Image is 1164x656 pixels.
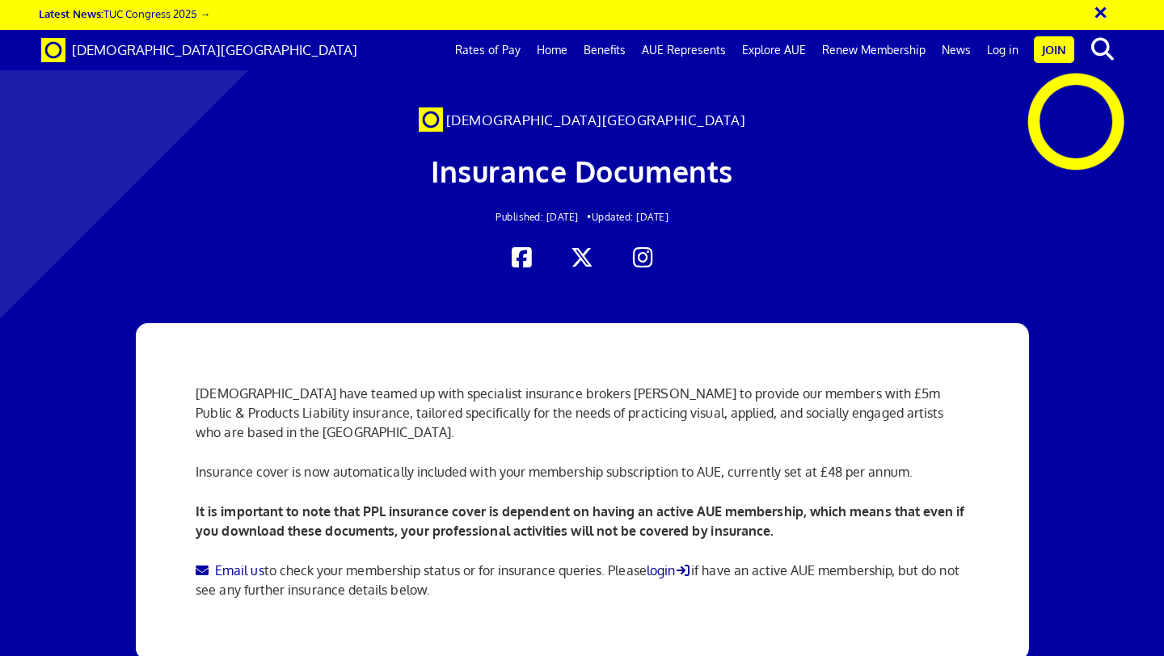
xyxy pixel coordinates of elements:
[72,41,357,58] span: [DEMOGRAPHIC_DATA][GEOGRAPHIC_DATA]
[576,30,634,70] a: Benefits
[39,6,103,20] strong: Latest News:
[431,153,733,189] span: Insurance Documents
[196,503,964,539] b: It is important to note that PPL insurance cover is dependent on having an active AUE membership,...
[196,462,968,481] p: Insurance cover is now automatically included with your membership subscription to AUE, currently...
[447,30,529,70] a: Rates of Pay
[196,562,264,578] a: Email us
[647,562,692,578] a: login
[226,212,938,222] h2: Updated: [DATE]
[934,30,979,70] a: News
[529,30,576,70] a: Home
[734,30,814,70] a: Explore AUE
[1034,36,1074,63] a: Join
[496,211,592,223] span: Published: [DATE] •
[446,111,746,128] span: [DEMOGRAPHIC_DATA][GEOGRAPHIC_DATA]
[196,384,968,442] p: [DEMOGRAPHIC_DATA] have teamed up with specialist insurance brokers [PERSON_NAME] to provide our ...
[39,6,210,20] a: Latest News:TUC Congress 2025 →
[196,561,968,599] p: to check your membership status or for insurance queries. Please if have an active AUE membership...
[29,30,369,70] a: Brand [DEMOGRAPHIC_DATA][GEOGRAPHIC_DATA]
[1078,32,1127,66] button: search
[979,30,1027,70] a: Log in
[634,30,734,70] a: AUE Represents
[814,30,934,70] a: Renew Membership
